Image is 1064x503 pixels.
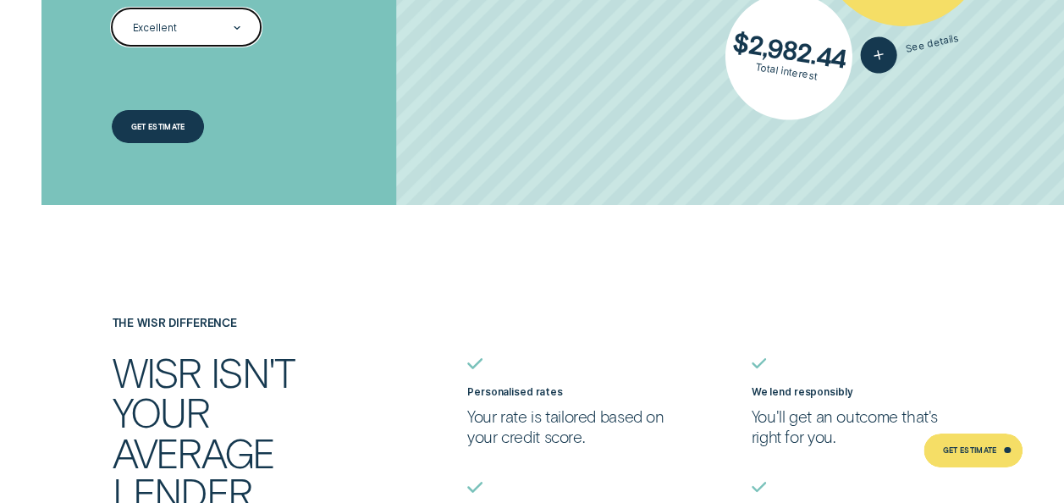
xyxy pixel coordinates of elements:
[133,22,177,35] div: Excellent
[752,406,952,447] p: You'll get an outcome that's right for you.
[467,406,668,447] p: Your rate is tailored based on your credit score.
[904,31,960,55] span: See details
[857,19,962,77] button: See details
[112,110,203,144] a: Get estimate
[467,386,563,398] label: Personalised rates
[112,317,383,329] h4: The Wisr Difference
[131,124,185,130] div: Get estimate
[752,386,853,398] label: We lend responsibly
[923,434,1023,467] a: Get Estimate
